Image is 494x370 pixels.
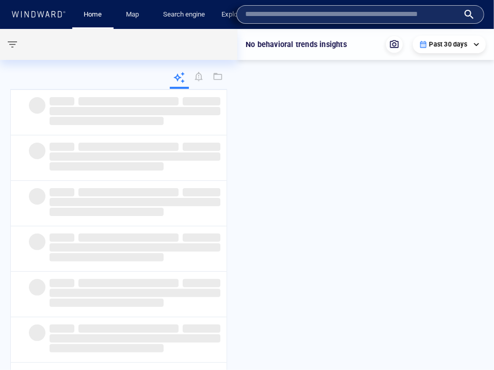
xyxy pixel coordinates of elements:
[50,188,74,196] span: ‌
[183,143,220,151] span: ‌
[29,143,45,159] span: ‌
[50,243,220,252] span: ‌
[50,234,74,242] span: ‌
[29,325,45,341] span: ‌
[50,143,74,151] span: ‌
[183,234,220,242] span: ‌
[50,325,74,333] span: ‌
[29,279,45,296] span: ‌
[159,6,209,24] a: Search engine
[183,188,220,196] span: ‌
[80,6,106,24] a: Home
[50,208,164,216] span: ‌
[429,40,467,49] p: Past 30 days
[419,40,480,49] div: Past 30 days
[450,323,486,362] iframe: Chat
[29,188,45,205] span: ‌
[50,279,74,287] span: ‌
[50,299,164,307] span: ‌
[50,152,220,161] span: ‌
[78,188,179,196] span: ‌
[50,198,220,206] span: ‌
[50,107,220,115] span: ‌
[122,6,147,24] a: Map
[78,143,179,151] span: ‌
[118,6,151,24] button: Map
[183,325,220,333] span: ‌
[78,325,179,333] span: ‌
[50,334,220,343] span: ‌
[237,29,494,370] canvas: Map
[78,97,179,105] span: ‌
[78,234,179,242] span: ‌
[78,279,179,287] span: ‌
[50,97,74,105] span: ‌
[183,279,220,287] span: ‌
[217,6,282,24] a: Explore companies
[183,97,220,105] span: ‌
[50,289,220,297] span: ‌
[29,97,45,114] span: ‌
[76,6,109,24] button: Home
[50,253,164,261] span: ‌
[50,117,164,125] span: ‌
[29,234,45,250] span: ‌
[50,344,164,352] span: ‌
[246,38,347,51] p: No behavioral trends insights
[50,162,164,171] span: ‌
